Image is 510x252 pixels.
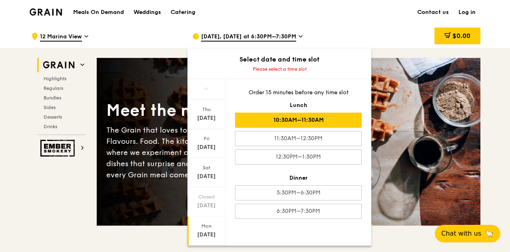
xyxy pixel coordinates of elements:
span: [DATE], [DATE] at 6:30PM–7:30PM [201,33,296,42]
button: Chat with us🦙 [435,225,500,242]
div: The Grain that loves to play. With ingredients. Flavours. Food. The kitchen is our happy place, w... [106,125,289,181]
div: 10:30AM–11:30AM [235,113,362,128]
div: Please select a time slot [187,66,371,72]
div: 11:30AM–12:30PM [235,131,362,146]
div: 5:30PM–6:30PM [235,185,362,200]
div: [DATE] [189,173,224,181]
div: [DATE] [189,231,224,239]
div: Lunch [235,101,362,109]
div: 12:30PM–1:30PM [235,149,362,165]
div: Weddings [133,0,161,24]
span: 🦙 [484,229,494,238]
a: Catering [166,0,200,24]
a: Log in [454,0,480,24]
img: Ember Smokery web logo [40,140,77,157]
span: Sides [44,105,56,110]
div: Meet the new Grain [106,100,289,121]
span: Highlights [44,76,66,81]
h1: Meals On Demand [73,8,124,16]
div: Mon [189,223,224,229]
div: Sat [189,165,224,171]
div: Closed [189,194,224,200]
img: Grain web logo [40,58,77,72]
span: Bundles [44,95,61,101]
span: Drinks [44,124,57,129]
div: Select date and time slot [187,55,371,64]
div: 6:30PM–7:30PM [235,204,362,219]
div: [DATE] [189,114,224,122]
span: Desserts [44,114,62,120]
a: Weddings [129,0,166,24]
div: Dinner [235,174,362,182]
div: [DATE] [189,143,224,151]
img: Grain [30,8,62,16]
a: Contact us [412,0,454,24]
div: Thu [189,106,224,113]
div: [DATE] [189,202,224,210]
div: Order 15 minutes before any time slot [235,89,362,97]
div: Catering [171,0,195,24]
span: 12 Marina View [40,33,82,42]
div: Fri [189,135,224,142]
span: Regulars [44,85,63,91]
span: $0.00 [452,32,470,40]
span: Chat with us [441,229,481,238]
